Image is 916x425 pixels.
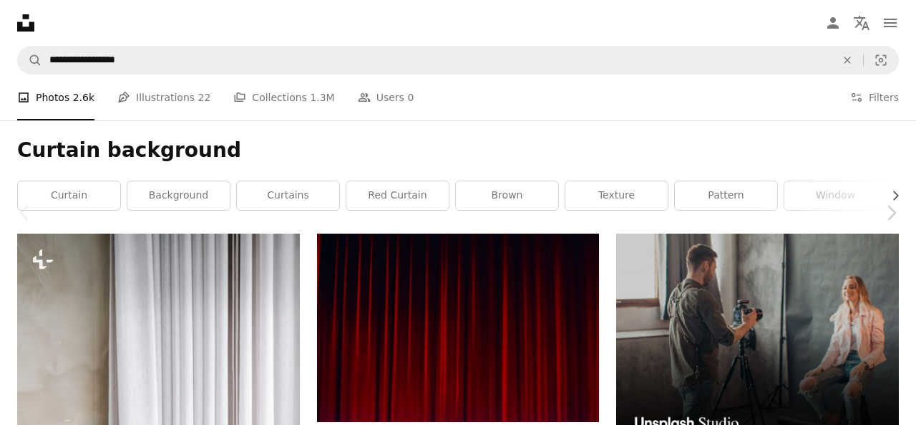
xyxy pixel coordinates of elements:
[346,181,449,210] a: red curtain
[127,181,230,210] a: background
[832,47,863,74] button: Clear
[198,90,211,105] span: 22
[233,75,334,120] a: Collections 1.3M
[17,46,899,75] form: Find visuals sitewide
[317,234,600,422] img: red curtain
[819,9,847,37] a: Log in / Sign up
[237,181,339,210] a: curtains
[565,181,668,210] a: texture
[847,9,876,37] button: Language
[317,321,600,334] a: red curtain
[18,47,42,74] button: Search Unsplash
[18,181,120,210] a: curtain
[117,75,210,120] a: Illustrations 22
[456,181,558,210] a: brown
[784,181,887,210] a: window
[310,90,334,105] span: 1.3M
[866,144,916,282] a: Next
[17,14,34,32] a: Home — Unsplash
[876,9,905,37] button: Menu
[17,138,899,163] h1: Curtain background
[407,90,414,105] span: 0
[358,75,414,120] a: Users 0
[864,47,898,74] button: Visual search
[850,75,899,120] button: Filters
[675,181,777,210] a: pattern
